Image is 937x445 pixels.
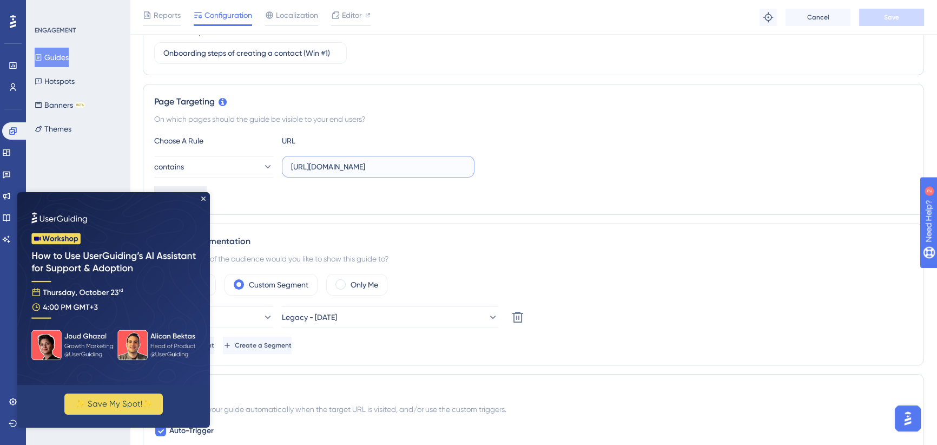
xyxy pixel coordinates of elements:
[75,5,78,14] div: 2
[291,161,465,173] input: yourwebsite.com/path
[884,13,899,22] span: Save
[154,95,913,108] div: Page Targeting
[154,113,913,126] div: On which pages should the guide be visible to your end users?
[35,95,85,115] button: BannersBETA
[25,3,68,16] span: Need Help?
[154,403,913,416] div: You can trigger your guide automatically when the target URL is visited, and/or use the custom tr...
[169,424,214,437] span: Auto-Trigger
[35,71,75,91] button: Hotspots
[154,385,913,398] div: Trigger
[154,306,273,328] button: doesn't match
[351,278,378,291] label: Only Me
[75,102,85,108] div: BETA
[282,134,401,147] div: URL
[807,13,829,22] span: Cancel
[235,341,292,350] span: Create a Segment
[35,48,69,67] button: Guides
[282,306,498,328] button: Legacy - [DATE]
[223,337,292,354] button: Create a Segment
[249,278,308,291] label: Custom Segment
[166,191,207,199] span: Add a Target
[342,9,362,22] span: Editor
[154,186,207,204] button: Add a Target
[35,26,76,35] div: ENGAGEMENT
[892,402,924,435] iframe: UserGuiding AI Assistant Launcher
[154,134,273,147] div: Choose A Rule
[282,311,337,324] span: Legacy - [DATE]
[154,235,913,248] div: Audience Segmentation
[276,9,318,22] span: Localization
[163,47,338,59] input: Type your Guide’s Description here
[47,201,146,222] button: ✨ Save My Spot!✨
[786,9,850,26] button: Cancel
[154,160,184,173] span: contains
[154,156,273,178] button: contains
[35,119,71,139] button: Themes
[154,252,913,265] div: Which segment of the audience would you like to show this guide to?
[184,4,188,9] div: Close Preview
[154,9,181,22] span: Reports
[204,9,252,22] span: Configuration
[859,9,924,26] button: Save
